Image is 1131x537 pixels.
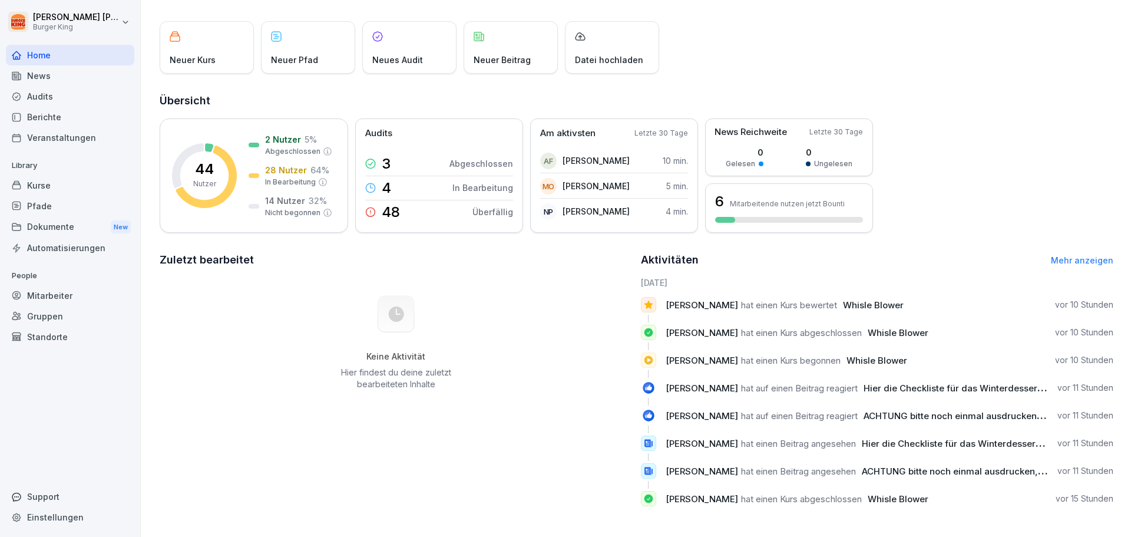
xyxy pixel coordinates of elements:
[814,159,852,169] p: Ungelesen
[540,153,557,169] div: AF
[6,45,134,65] a: Home
[540,203,557,220] div: NP
[265,195,305,207] p: 14 Nutzer
[265,207,320,218] p: Nicht begonnen
[382,205,400,219] p: 48
[382,181,391,195] p: 4
[336,351,455,362] h5: Keine Aktivität
[563,180,630,192] p: [PERSON_NAME]
[6,127,134,148] a: Veranstaltungen
[33,12,119,22] p: [PERSON_NAME] [PERSON_NAME]
[868,493,928,505] span: Whisle Blower
[271,54,318,66] p: Neuer Pfad
[741,438,856,449] span: hat einen Beitrag angesehen
[6,285,134,306] div: Mitarbeiter
[540,178,557,195] div: MO
[170,54,216,66] p: Neuer Kurs
[666,180,688,192] p: 5 min.
[715,192,724,212] h3: 6
[265,164,307,176] p: 28 Nutzer
[1055,354,1113,366] p: vor 10 Stunden
[641,252,699,268] h2: Aktivitäten
[666,355,738,366] span: [PERSON_NAME]
[741,493,862,505] span: hat einen Kurs abgeschlossen
[563,154,630,167] p: [PERSON_NAME]
[6,238,134,258] a: Automatisierungen
[309,195,327,207] p: 32 %
[663,154,688,167] p: 10 min.
[666,466,738,477] span: [PERSON_NAME]
[310,164,329,176] p: 64 %
[6,196,134,216] a: Pfade
[305,133,317,146] p: 5 %
[265,146,320,157] p: Abgeschlossen
[372,54,423,66] p: Neues Audit
[6,86,134,107] a: Audits
[6,327,134,347] a: Standorte
[472,206,513,218] p: Überfällig
[563,205,630,218] p: [PERSON_NAME]
[160,93,1113,109] h2: Übersicht
[382,157,391,171] p: 3
[666,299,738,311] span: [PERSON_NAME]
[666,493,738,505] span: [PERSON_NAME]
[6,216,134,238] a: DokumenteNew
[452,182,513,194] p: In Bearbeitung
[641,276,1114,289] h6: [DATE]
[1055,327,1113,338] p: vor 10 Stunden
[806,146,852,159] p: 0
[195,162,214,176] p: 44
[1056,493,1113,505] p: vor 15 Stunden
[365,127,392,140] p: Audits
[1057,465,1113,477] p: vor 11 Stunden
[843,299,904,311] span: Whisle Blower
[6,266,134,285] p: People
[726,159,755,169] p: Gelesen
[715,126,787,139] p: News Reichweite
[868,327,928,338] span: Whisle Blower
[666,383,738,394] span: [PERSON_NAME]
[1057,437,1113,449] p: vor 11 Stunden
[666,205,688,218] p: 4 min.
[1057,410,1113,421] p: vor 11 Stunden
[111,220,131,234] div: New
[474,54,531,66] p: Neuer Beitrag
[540,127,596,140] p: Am aktivsten
[575,54,643,66] p: Datei hochladen
[666,327,738,338] span: [PERSON_NAME]
[634,128,688,139] p: Letzte 30 Tage
[741,299,837,311] span: hat einen Kurs bewertet
[666,410,738,421] span: [PERSON_NAME]
[6,486,134,507] div: Support
[1051,255,1113,265] a: Mehr anzeigen
[741,410,858,421] span: hat auf einen Beitrag reagiert
[6,156,134,175] p: Library
[730,199,845,208] p: Mitarbeitende nutzen jetzt Bounti
[449,157,513,170] p: Abgeschlossen
[33,23,119,31] p: Burger King
[193,179,216,189] p: Nutzer
[265,177,316,187] p: In Bearbeitung
[6,65,134,86] a: News
[336,367,455,390] p: Hier findest du deine zuletzt bearbeiteten Inhalte
[6,507,134,528] a: Einstellungen
[6,175,134,196] a: Kurse
[6,306,134,327] a: Gruppen
[160,252,633,268] h2: Zuletzt bearbeitet
[741,466,856,477] span: hat einen Beitrag angesehen
[6,107,134,127] a: Berichte
[741,383,858,394] span: hat auf einen Beitrag reagiert
[741,355,841,366] span: hat einen Kurs begonnen
[1055,299,1113,311] p: vor 10 Stunden
[726,146,763,159] p: 0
